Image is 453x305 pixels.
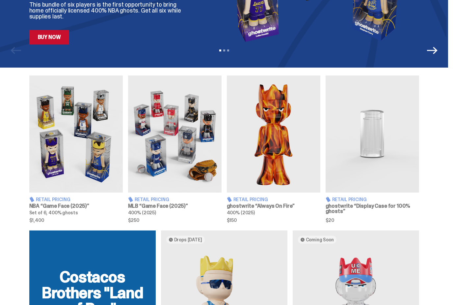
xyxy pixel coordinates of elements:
[29,2,187,20] p: This bundle of six players is the first opportunity to bring home officially licensed 400% NBA gh...
[219,50,221,52] button: View slide 1
[306,237,334,243] span: Coming Soon
[326,76,419,193] img: Display Case for 100% ghosts
[128,218,222,223] span: $250
[128,76,222,193] img: Game Face (2025)
[227,204,320,209] h3: ghostwrite “Always On Fire”
[128,76,222,223] a: Game Face (2025) Retail Pricing
[29,30,69,45] a: Buy Now
[29,210,78,216] span: Set of 6, 400% ghosts
[29,76,123,193] img: Game Face (2025)
[326,218,419,223] span: $20
[427,46,438,56] button: Next
[128,204,222,209] h3: MLB “Game Face (2025)”
[223,50,225,52] button: View slide 2
[227,218,320,223] span: $150
[227,76,320,193] img: Always On Fire
[174,237,202,243] span: Drops [DATE]
[227,50,229,52] button: View slide 3
[36,198,70,202] span: Retail Pricing
[29,204,123,209] h3: NBA “Game Face (2025)”
[227,76,320,223] a: Always On Fire Retail Pricing
[29,76,123,223] a: Game Face (2025) Retail Pricing
[135,198,169,202] span: Retail Pricing
[326,76,419,223] a: Display Case for 100% ghosts Retail Pricing
[227,210,255,216] span: 400% (2025)
[332,198,367,202] span: Retail Pricing
[326,204,419,214] h3: ghostwrite “Display Case for 100% ghosts”
[233,198,268,202] span: Retail Pricing
[128,210,156,216] span: 400% (2025)
[29,218,123,223] span: $1,400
